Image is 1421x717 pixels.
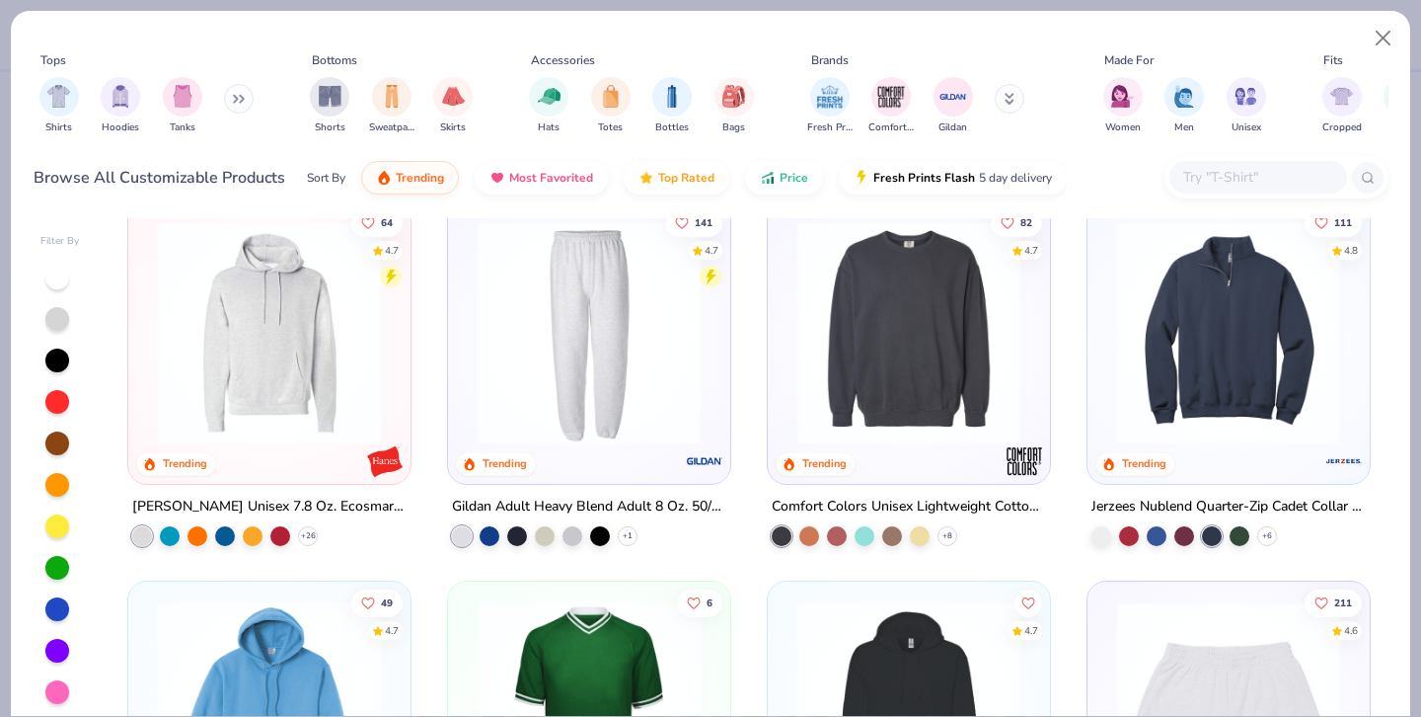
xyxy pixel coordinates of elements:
img: Comfort Colors logo [1005,440,1044,480]
div: filter for Hats [529,77,568,135]
button: filter button [934,77,973,135]
div: Sort By [307,169,345,187]
span: Fresh Prints [807,120,853,135]
span: Shorts [315,120,345,135]
span: Most Favorited [509,170,593,186]
span: Fresh Prints Flash [873,170,975,186]
button: filter button [1103,77,1143,135]
img: trending.gif [376,170,392,186]
button: filter button [1227,77,1266,135]
div: filter for Comfort Colors [868,77,914,135]
span: + 26 [301,529,316,541]
div: filter for Shirts [39,77,79,135]
span: 82 [1020,217,1032,227]
span: 211 [1334,597,1352,607]
img: Jerzees logo [1323,440,1363,480]
img: Shorts Image [319,85,341,108]
div: 4.6 [1344,623,1358,638]
img: Gildan Image [938,82,968,112]
div: filter for Fresh Prints [807,77,853,135]
div: Gildan Adult Heavy Blend Adult 8 Oz. 50/50 Sweatpants [452,494,726,518]
span: 5 day delivery [979,167,1052,190]
span: Unisex [1232,120,1261,135]
button: filter button [1322,77,1362,135]
img: Totes Image [600,85,622,108]
div: Accessories [531,51,595,69]
button: Like [352,589,404,616]
button: Like [1305,208,1362,236]
img: Hanes logo [365,440,405,480]
span: Totes [598,120,623,135]
div: Tops [40,51,66,69]
div: filter for Unisex [1227,77,1266,135]
img: flash.gif [854,170,869,186]
img: TopRated.gif [638,170,654,186]
span: + 8 [942,529,952,541]
div: filter for Gildan [934,77,973,135]
img: Men Image [1173,85,1195,108]
div: Comfort Colors Unisex Lightweight Cotton Crewneck Sweatshirt [772,494,1046,518]
img: Comfort Colors Image [876,82,906,112]
div: filter for Totes [591,77,631,135]
div: 4.7 [386,243,400,258]
span: Hoodies [102,120,139,135]
span: Shirts [45,120,72,135]
div: filter for Bags [714,77,754,135]
div: Brands [811,51,849,69]
button: Close [1365,20,1402,57]
button: filter button [369,77,414,135]
div: Fits [1323,51,1343,69]
img: Hats Image [538,85,561,108]
img: Hoodies Image [110,85,131,108]
img: fe3aba7b-4693-4b3e-ab95-a32d4261720b [148,221,391,444]
div: 4.8 [1344,243,1358,258]
div: 4.7 [705,243,718,258]
button: filter button [101,77,140,135]
button: filter button [529,77,568,135]
span: 111 [1334,217,1352,227]
button: Like [665,208,722,236]
div: filter for Tanks [163,77,202,135]
img: Shirts Image [47,85,70,108]
span: Price [780,170,808,186]
img: Cropped Image [1330,85,1353,108]
button: Trending [361,161,459,195]
div: 4.7 [1024,243,1038,258]
span: + 6 [1262,529,1272,541]
img: 13b9c606-79b1-4059-b439-68fabb1693f9 [468,221,710,444]
button: Like [1014,589,1042,616]
img: Fresh Prints Image [815,82,845,112]
img: Tanks Image [172,85,193,108]
div: filter for Skirts [433,77,473,135]
div: filter for Bottles [652,77,692,135]
div: filter for Women [1103,77,1143,135]
div: Browse All Customizable Products [34,166,285,190]
span: 49 [382,597,394,607]
button: Top Rated [624,161,729,195]
button: filter button [652,77,692,135]
button: Most Favorited [475,161,608,195]
button: Like [677,589,722,616]
button: filter button [310,77,349,135]
span: Men [1174,120,1194,135]
input: Try "T-Shirt" [1181,166,1333,189]
img: 1e1ad4cb-5f00-4eae-a3c5-86a5b1237771 [1029,221,1272,444]
img: Skirts Image [442,85,465,108]
div: filter for Sweatpants [369,77,414,135]
span: 141 [695,217,712,227]
button: filter button [163,77,202,135]
span: Women [1105,120,1141,135]
div: Bottoms [312,51,357,69]
img: 2f1c6122-e53b-47d9-ae08-3d34e7da9e76 [1107,221,1350,444]
div: filter for Men [1164,77,1204,135]
div: Made For [1104,51,1154,69]
span: 6 [707,597,712,607]
img: bdcdfa26-1369-44b7-83e8-024d99246d52 [710,221,953,444]
button: filter button [714,77,754,135]
button: filter button [1164,77,1204,135]
img: Bags Image [722,85,744,108]
div: [PERSON_NAME] Unisex 7.8 Oz. Ecosmart 50/50 Pullover Hooded Sweatshirt [132,494,407,518]
div: filter for Shorts [310,77,349,135]
button: filter button [868,77,914,135]
button: Like [1305,589,1362,616]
